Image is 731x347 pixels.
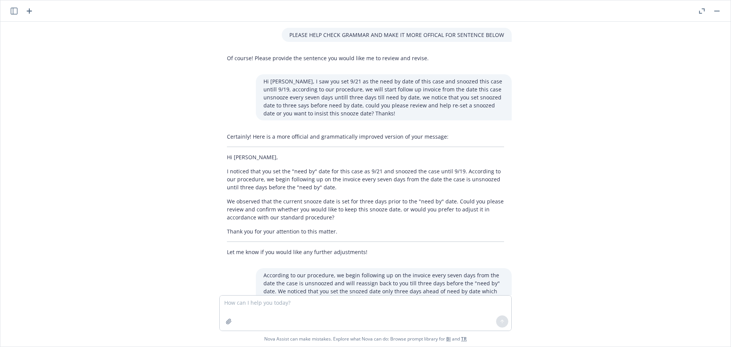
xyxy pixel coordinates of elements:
p: Thank you for your attention to this matter. [227,227,504,235]
p: Of course! Please provide the sentence you would like me to review and revise. [227,54,429,62]
a: TR [461,336,467,342]
p: Let me know if you would like any further adjustments! [227,248,504,256]
p: According to our procedure, we begin following up on the invoice every seven days from the date t... [263,271,504,319]
p: PLEASE HELP CHECK GRAMMAR AND MAKE IT MORE OFFICAL FOR SENTENCE BELOW [289,31,504,39]
p: We observed that the current snooze date is set for three days prior to the "need by" date. Could... [227,197,504,221]
p: I noticed that you set the "need by" date for this case as 9/21 and snoozed the case until 9/19. ... [227,167,504,191]
p: Hi [PERSON_NAME], [227,153,504,161]
span: Nova Assist can make mistakes. Explore what Nova can do: Browse prompt library for and [3,331,728,347]
p: Certainly! Here is a more official and grammatically improved version of your message: [227,133,504,141]
a: BI [446,336,451,342]
p: Hi [PERSON_NAME], I saw you set 9/21 as the need by date of this case and snoozed this case until... [263,77,504,117]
